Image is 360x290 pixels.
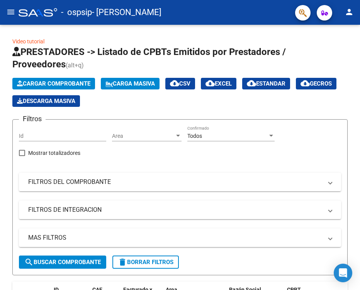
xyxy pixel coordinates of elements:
[28,233,323,242] mat-panel-title: MAS FILTROS
[12,38,44,45] a: Video tutorial
[17,80,90,87] span: Cargar Comprobante
[6,7,15,17] mat-icon: menu
[170,79,179,88] mat-icon: cloud_download
[19,228,341,247] mat-expansion-panel-header: MAS FILTROS
[187,133,202,139] span: Todos
[165,78,195,89] button: CSV
[205,79,215,88] mat-icon: cloud_download
[205,80,232,87] span: EXCEL
[28,148,80,158] span: Mostrar totalizadores
[296,78,336,89] button: Gecros
[17,98,75,105] span: Descarga Masiva
[61,4,92,21] span: - ospsip
[24,257,34,267] mat-icon: search
[12,78,95,89] button: Cargar Comprobante
[242,78,290,89] button: Estandar
[301,80,332,87] span: Gecros
[24,259,101,266] span: Buscar Comprobante
[19,113,46,124] h3: Filtros
[112,133,175,139] span: Area
[19,256,106,269] button: Buscar Comprobante
[112,256,179,269] button: Borrar Filtros
[66,62,84,69] span: (alt+q)
[12,95,80,107] button: Descarga Masiva
[301,79,310,88] mat-icon: cloud_download
[101,78,160,89] button: Carga Masiva
[12,95,80,107] app-download-masive: Descarga masiva de comprobantes (adjuntos)
[12,46,286,70] span: PRESTADORES -> Listado de CPBTs Emitidos por Prestadores / Proveedores
[247,79,256,88] mat-icon: cloud_download
[28,206,323,214] mat-panel-title: FILTROS DE INTEGRACION
[118,257,127,267] mat-icon: delete
[19,173,341,191] mat-expansion-panel-header: FILTROS DEL COMPROBANTE
[247,80,285,87] span: Estandar
[92,4,161,21] span: - [PERSON_NAME]
[345,7,354,17] mat-icon: person
[334,264,352,282] div: Open Intercom Messenger
[170,80,190,87] span: CSV
[28,178,323,186] mat-panel-title: FILTROS DEL COMPROBANTE
[19,201,341,219] mat-expansion-panel-header: FILTROS DE INTEGRACION
[201,78,236,89] button: EXCEL
[118,259,173,266] span: Borrar Filtros
[105,80,155,87] span: Carga Masiva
